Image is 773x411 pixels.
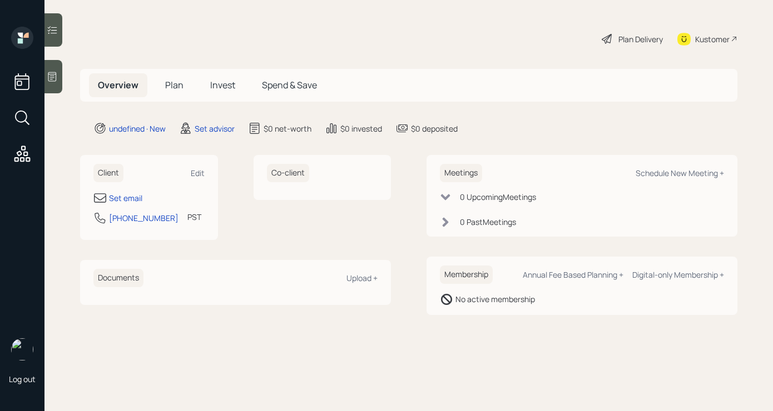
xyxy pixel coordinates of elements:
[440,164,482,182] h6: Meetings
[632,269,724,280] div: Digital-only Membership +
[165,79,184,91] span: Plan
[9,374,36,384] div: Log out
[93,164,123,182] h6: Client
[523,269,623,280] div: Annual Fee Based Planning +
[191,168,205,178] div: Edit
[93,269,143,287] h6: Documents
[460,191,536,203] div: 0 Upcoming Meeting s
[346,273,378,283] div: Upload +
[98,79,138,91] span: Overview
[262,79,317,91] span: Spend & Save
[210,79,235,91] span: Invest
[460,216,516,228] div: 0 Past Meeting s
[340,123,382,134] div: $0 invested
[636,168,724,178] div: Schedule New Meeting +
[440,265,493,284] h6: Membership
[109,123,166,134] div: undefined · New
[195,123,235,134] div: Set advisor
[187,211,201,223] div: PST
[267,164,309,182] h6: Co-client
[618,33,663,45] div: Plan Delivery
[11,338,33,360] img: aleksandra-headshot.png
[264,123,311,134] div: $0 net-worth
[455,293,535,305] div: No active membership
[695,33,730,45] div: Kustomer
[109,212,179,224] div: [PHONE_NUMBER]
[109,192,142,204] div: Set email
[411,123,458,134] div: $0 deposited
